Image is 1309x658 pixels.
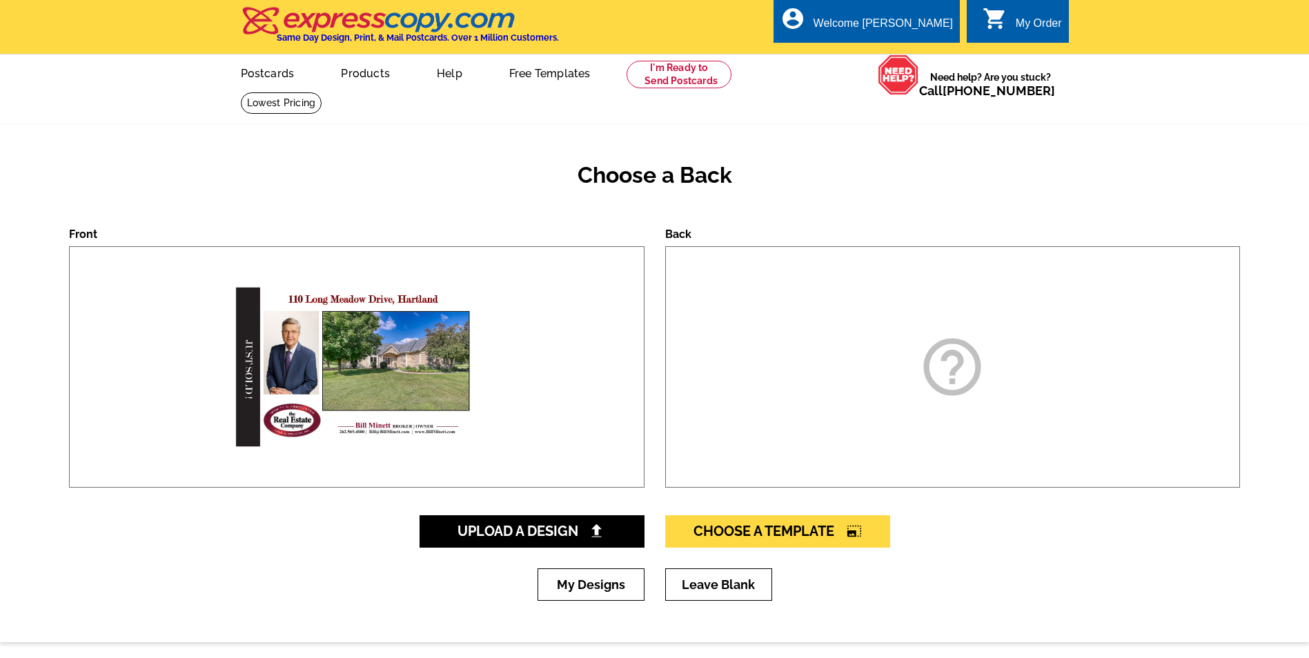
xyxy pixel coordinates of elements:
a: shopping_cart My Order [983,15,1062,32]
a: Free Templates [487,56,613,88]
a: Products [319,56,412,88]
span: Choose A Template [693,523,862,539]
a: Help [415,56,484,88]
div: My Order [1016,17,1062,37]
div: Welcome [PERSON_NAME] [814,17,953,37]
i: shopping_cart [983,6,1007,31]
a: Same Day Design, Print, & Mail Postcards. Over 1 Million Customers. [241,17,559,43]
a: Leave Blank [665,568,772,601]
i: help_outline [918,332,987,401]
a: My Designs [538,568,644,601]
span: Upload A Design [457,523,606,539]
a: Upload A Design [420,515,644,548]
label: Back [665,228,691,241]
a: Choose A Templatephoto_size_select_large [665,515,890,548]
i: photo_size_select_large [847,524,862,538]
h4: Same Day Design, Print, & Mail Postcards. Over 1 Million Customers. [277,32,559,43]
h2: Choose a Back [69,162,1240,188]
img: help [878,54,919,95]
a: Postcards [219,56,317,88]
i: account_circle [780,6,805,31]
label: Front [69,228,97,241]
a: [PHONE_NUMBER] [943,83,1055,98]
span: Need help? Are you stuck? [919,70,1062,98]
img: large-thumb.jpg [202,247,511,487]
span: Call [919,83,1055,98]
